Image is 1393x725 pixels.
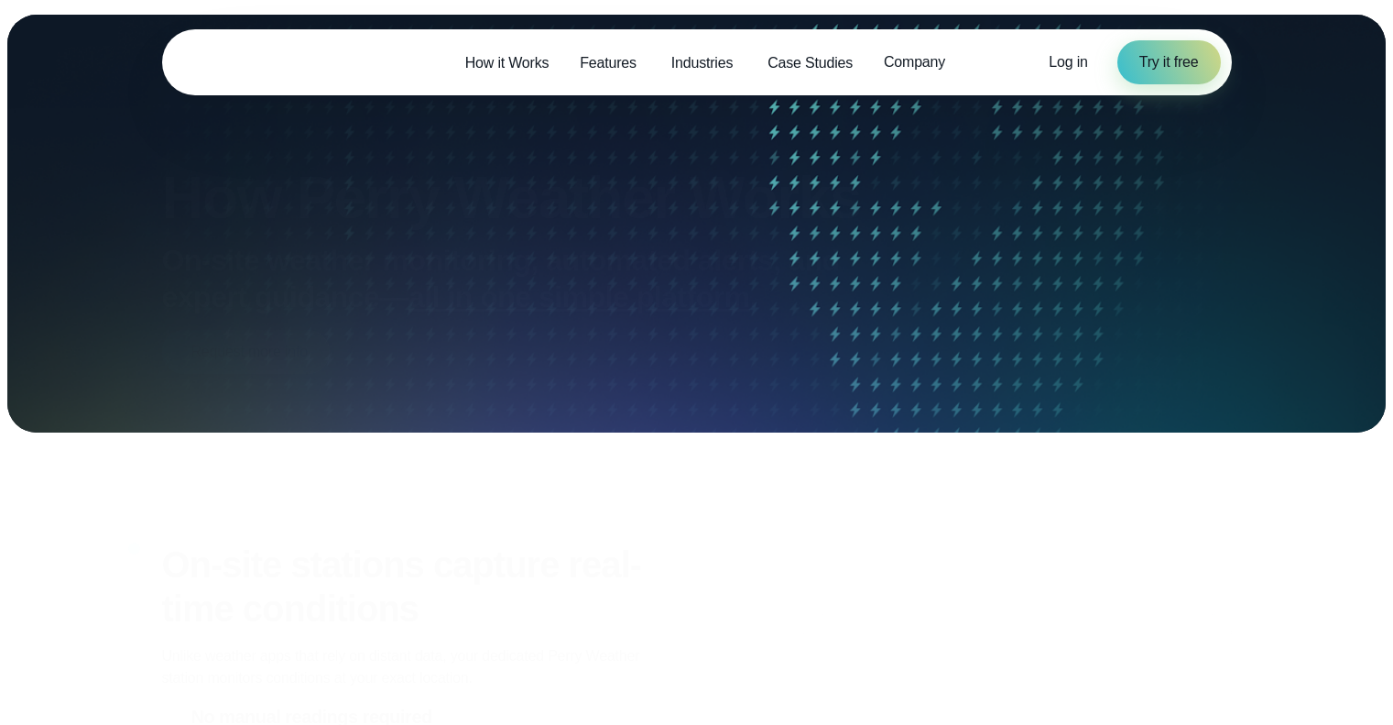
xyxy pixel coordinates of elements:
[1049,51,1087,73] a: Log in
[465,52,550,74] span: How it Works
[752,44,868,82] a: Case Studies
[580,52,637,74] span: Features
[1117,40,1221,84] a: Try it free
[1139,51,1199,73] span: Try it free
[450,44,565,82] a: How it Works
[767,52,853,74] span: Case Studies
[1049,54,1087,70] span: Log in
[884,51,945,73] span: Company
[671,52,733,74] span: Industries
